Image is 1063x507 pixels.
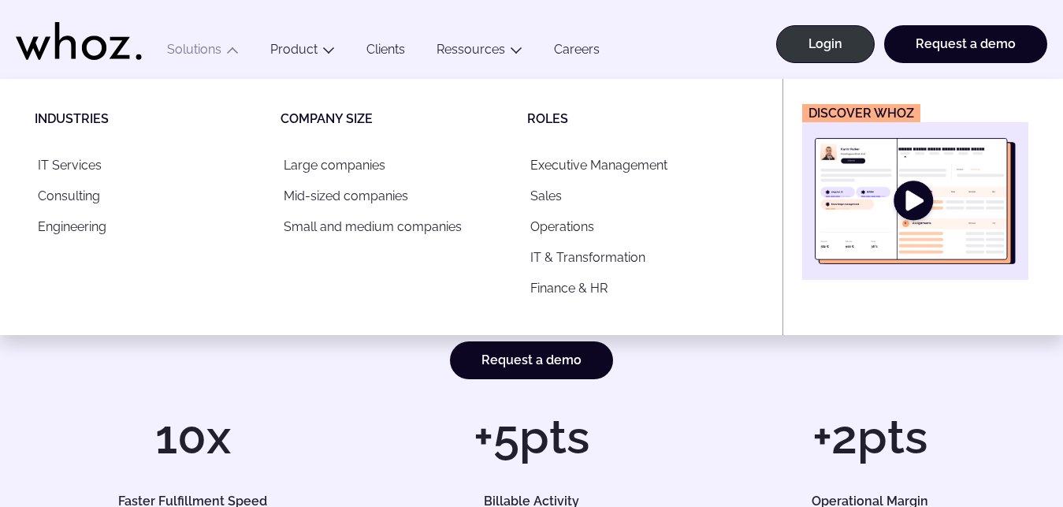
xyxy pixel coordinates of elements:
a: Sales [527,181,754,211]
button: Solutions [151,42,255,63]
button: Ressources [421,42,538,63]
a: Request a demo [884,25,1047,63]
a: Operations [527,211,754,242]
button: Product [255,42,351,63]
a: Request a demo [450,341,613,379]
a: Small and medium companies [281,211,507,242]
a: IT Services [35,150,262,181]
p: Industries [35,110,281,128]
a: Ressources [437,42,505,57]
h1: 10x [32,413,355,460]
a: Product [270,42,318,57]
h1: +5pts [370,413,693,460]
p: Roles [527,110,773,128]
a: Mid-sized companies [281,181,507,211]
iframe: Chatbot [959,403,1041,485]
a: Engineering [35,211,262,242]
figcaption: Discover Whoz [802,104,920,122]
a: Clients [351,42,421,63]
a: Large companies [281,150,507,181]
a: IT & Transformation [527,242,754,273]
a: Discover Whoz [802,104,1028,280]
p: Company size [281,110,526,128]
a: Consulting [35,181,262,211]
a: Finance & HR [527,273,754,304]
a: Careers [538,42,615,63]
a: Executive Management [527,150,754,181]
h1: +2pts [708,413,1031,460]
a: Login [776,25,875,63]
